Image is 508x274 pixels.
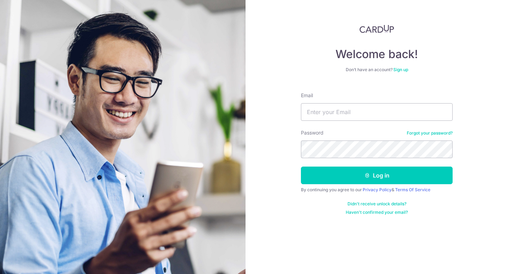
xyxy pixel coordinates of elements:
[301,167,453,184] button: Log in
[359,25,394,33] img: CardUp Logo
[346,210,408,215] a: Haven't confirmed your email?
[301,67,453,73] div: Don’t have an account?
[395,187,430,192] a: Terms Of Service
[301,187,453,193] div: By continuing you agree to our &
[301,92,313,99] label: Email
[301,129,323,136] label: Password
[301,47,453,61] h4: Welcome back!
[407,130,453,136] a: Forgot your password?
[347,201,406,207] a: Didn't receive unlock details?
[301,103,453,121] input: Enter your Email
[363,187,392,192] a: Privacy Policy
[393,67,408,72] a: Sign up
